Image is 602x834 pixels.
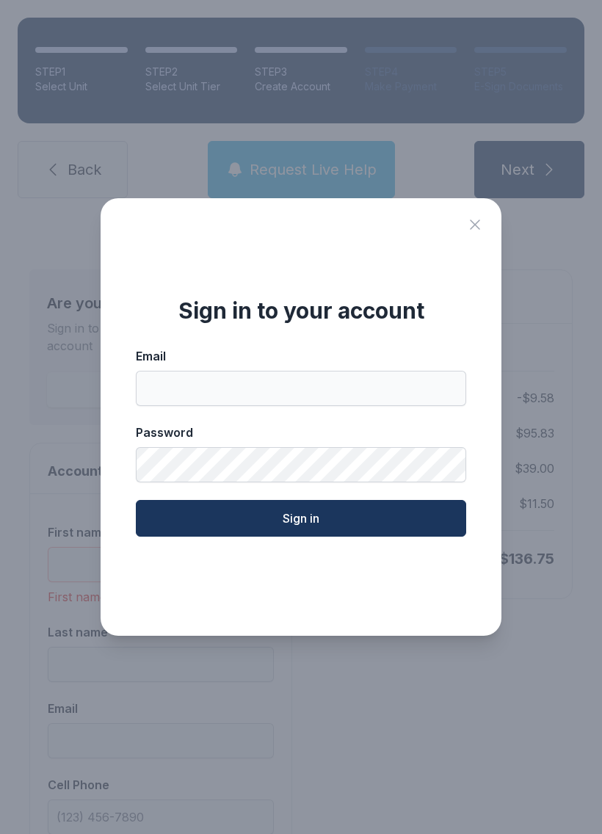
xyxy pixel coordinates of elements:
[136,347,466,365] div: Email
[136,447,466,482] input: Password
[283,510,319,527] span: Sign in
[136,297,466,324] div: Sign in to your account
[136,424,466,441] div: Password
[136,371,466,406] input: Email
[466,216,484,233] button: Close sign in modal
